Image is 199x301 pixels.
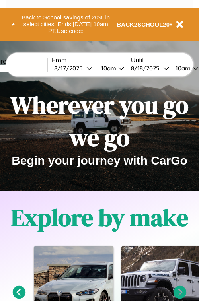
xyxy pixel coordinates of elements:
button: Back to School savings of 20% in select cities! Ends [DATE] 10am PT.Use code: [15,12,117,37]
label: From [52,57,127,64]
div: 8 / 17 / 2025 [54,64,86,72]
div: 10am [172,64,193,72]
b: BACK2SCHOOL20 [117,21,170,28]
h1: Explore by make [11,201,188,234]
div: 8 / 18 / 2025 [131,64,163,72]
button: 8/17/2025 [52,64,95,72]
button: 10am [95,64,127,72]
div: 10am [97,64,118,72]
